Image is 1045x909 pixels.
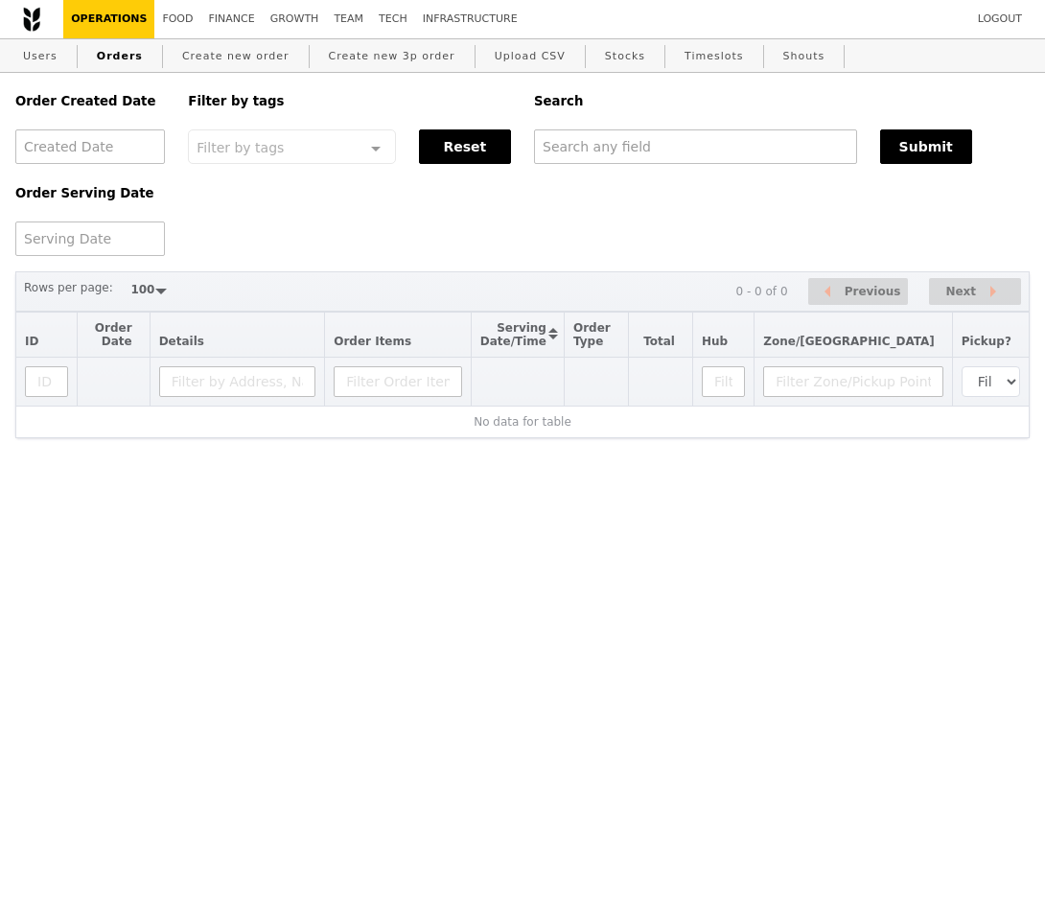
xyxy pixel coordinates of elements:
[334,335,411,348] span: Order Items
[25,366,68,397] input: ID or Salesperson name
[197,138,284,155] span: Filter by tags
[702,366,745,397] input: Filter Hub
[763,366,943,397] input: Filter Zone/Pickup Point
[159,335,204,348] span: Details
[15,186,165,200] h5: Order Serving Date
[25,335,38,348] span: ID
[880,129,972,164] button: Submit
[677,39,751,74] a: Timeslots
[487,39,573,74] a: Upload CSV
[89,39,151,74] a: Orders
[188,94,511,108] h5: Filter by tags
[597,39,653,74] a: Stocks
[845,280,901,303] span: Previous
[534,129,857,164] input: Search any field
[15,94,165,108] h5: Order Created Date
[808,278,908,306] button: Previous
[23,7,40,32] img: Grain logo
[776,39,833,74] a: Shouts
[174,39,297,74] a: Create new order
[159,366,316,397] input: Filter by Address, Name, Email, Mobile
[534,94,1030,108] h5: Search
[15,129,165,164] input: Created Date
[15,39,65,74] a: Users
[25,415,1020,429] div: No data for table
[334,366,462,397] input: Filter Order Items
[573,321,611,348] span: Order Type
[945,280,976,303] span: Next
[735,285,787,298] div: 0 - 0 of 0
[763,335,935,348] span: Zone/[GEOGRAPHIC_DATA]
[702,335,728,348] span: Hub
[419,129,511,164] button: Reset
[929,278,1021,306] button: Next
[24,278,113,297] label: Rows per page:
[15,221,165,256] input: Serving Date
[962,335,1011,348] span: Pickup?
[321,39,463,74] a: Create new 3p order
